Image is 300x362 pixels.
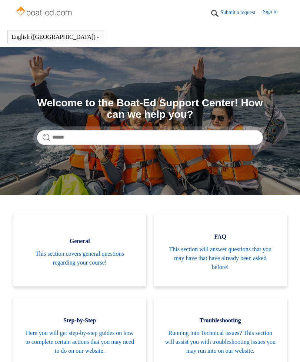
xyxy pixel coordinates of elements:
span: General [24,237,136,246]
div: Live chat [275,337,294,356]
span: Running into Technical issues? This section will assist you with troubleshooting issues you may r... [165,329,276,355]
span: Step-by-Step [24,316,136,325]
a: General This section covers general questions regarding your course! [13,214,147,286]
a: Submit a request [220,9,263,16]
span: Troubleshooting [165,316,276,325]
span: Here you will get step-by-step guides on how to complete certain actions that you may need to do ... [24,329,136,355]
img: 01HZPCYTXV3JW8MJV9VD7EMK0H [209,8,220,19]
span: This section will answer questions that you may have that have already been asked before! [165,245,276,272]
a: Sign in [263,8,285,19]
h1: Welcome to the Boat-Ed Support Center! How can we help you? [37,97,263,120]
img: Boat-Ed Help Center home page [15,4,74,19]
span: FAQ [165,232,276,241]
input: Search [37,130,263,145]
a: FAQ This section will answer questions that you may have that have already been asked before! [154,214,287,286]
span: This section covers general questions regarding your course! [24,249,136,267]
button: English ([GEOGRAPHIC_DATA]) [11,34,100,40]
